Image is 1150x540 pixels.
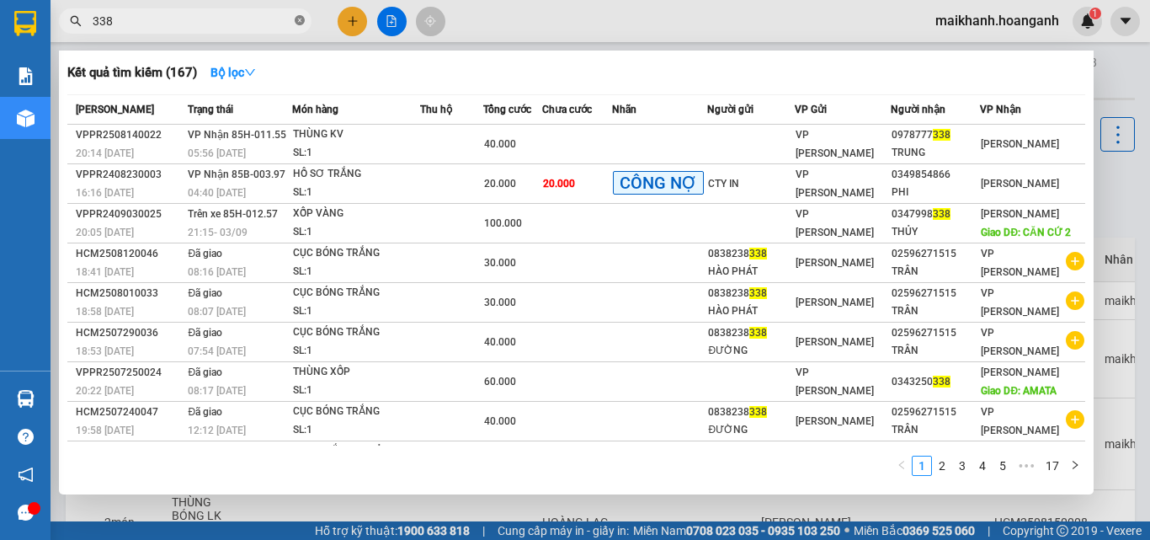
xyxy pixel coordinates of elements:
span: VP Nhận 85H-011.55 [188,129,286,141]
li: 5 [993,456,1013,476]
span: 100.000 [484,217,522,229]
span: 21:15 - 03/09 [188,227,248,238]
div: XỐP VÀNG [293,205,419,223]
a: 17 [1041,457,1064,475]
span: [PERSON_NAME] [796,415,874,427]
a: 1 [913,457,931,475]
span: 20:22 [DATE] [76,385,134,397]
button: left [892,456,912,476]
div: HÀO PHÁT [708,302,793,320]
div: HCM2507130011 [76,443,183,461]
span: left [897,460,907,470]
span: 338 [933,208,950,220]
span: 16:16 [DATE] [76,187,134,199]
a: 5 [993,457,1012,475]
div: TRÂN [892,302,980,320]
span: 30.000 [484,257,516,269]
span: 08:07 [DATE] [188,306,246,318]
span: VP Nhận 85B-003.97 [188,168,285,180]
strong: Bộ lọc [210,66,256,79]
span: close-circle [295,15,305,25]
span: 338 [749,327,767,339]
span: VP [PERSON_NAME] [981,406,1059,436]
span: ••• [1013,456,1040,476]
span: 04:40 [DATE] [188,187,246,199]
span: Giao DĐ: CĂN CỨ 2 [981,227,1070,238]
span: 08:17 [DATE] [188,385,246,397]
div: CỤC BÓNG TRẮNG [293,323,419,342]
span: plus-circle [1066,331,1084,350]
div: CỤC BÓNG TRẮNG [293,244,419,263]
div: VPPR2507250024 [76,364,183,382]
div: 0978777 [892,126,980,144]
span: 338 [933,376,950,388]
span: Đã giao [188,248,222,259]
div: SL: 1 [293,342,419,361]
div: THỦY [892,223,980,241]
span: 18:53 [DATE] [76,345,134,357]
div: ĐƯỜNG [708,421,793,439]
span: [PERSON_NAME] [796,336,874,348]
div: 0346566927 [892,443,980,461]
div: TRÂN [892,421,980,439]
div: SL: 1 [293,144,419,163]
span: 338 [933,129,950,141]
span: Nhận: [161,16,201,34]
span: Đã giao [188,287,222,299]
span: Nhãn [612,104,636,115]
div: SL: 1 [293,223,419,242]
span: VP [PERSON_NAME] [796,168,874,199]
div: 0838238 [708,245,793,263]
li: 2 [932,456,952,476]
span: close-circle [295,13,305,29]
span: 338 [749,248,767,259]
span: Người gửi [707,104,753,115]
div: TRÂN [892,263,980,281]
div: HCM2507290036 [76,324,183,342]
span: 30.000 [484,297,516,308]
div: ĐƯỜNG [708,342,793,360]
span: 20.000 [484,178,516,190]
div: SL: 1 [293,263,419,281]
span: search [70,15,82,27]
span: VP [PERSON_NAME] [796,129,874,159]
span: 07:54 [DATE] [188,345,246,357]
span: VP Gửi [795,104,827,115]
div: SL: 1 [293,421,419,440]
div: VPPR2408230003 [76,166,183,184]
div: 0343250 [892,373,980,391]
span: 19:58 [DATE] [76,425,134,436]
span: 40.000 [484,415,516,427]
li: 1 [912,456,932,476]
div: HÀO PHÁT [708,263,793,281]
div: CTY IN [708,175,793,193]
span: notification [18,467,34,483]
li: 3 [952,456,972,476]
img: solution-icon [17,67,35,85]
span: [PERSON_NAME] [76,104,154,115]
div: VĨNH HẰNG [14,52,149,72]
div: VP [PERSON_NAME] [161,14,296,55]
span: 338 [749,406,767,418]
span: plus-circle [1066,410,1084,429]
span: 20:05 [DATE] [76,227,134,238]
img: warehouse-icon [17,110,35,127]
span: Giao DĐ: AMATA [981,385,1057,397]
span: Thu hộ [420,104,452,115]
span: 18:58 [DATE] [76,306,134,318]
span: 05:56 [DATE] [188,147,246,159]
div: 0349854866 [892,166,980,184]
div: THÙNG KV [293,126,419,144]
span: CÔNG NỢ [613,171,704,195]
span: 338 [749,287,767,299]
div: SL: 1 [293,184,419,202]
span: 20.000 [543,178,575,190]
span: 60.000 [484,376,516,388]
span: [PERSON_NAME] [981,178,1059,190]
span: Đã giao [188,327,222,339]
div: 0347998 [892,206,980,223]
div: 02596271515 [892,324,980,342]
div: 02596271515 [892,404,980,421]
span: VP Nhận [980,104,1021,115]
a: 3 [953,457,972,475]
